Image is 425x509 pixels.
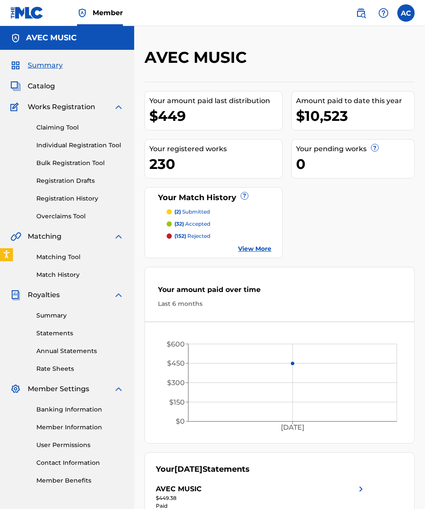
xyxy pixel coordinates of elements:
[156,484,202,494] div: AVEC MUSIC
[174,464,203,474] span: [DATE]
[113,290,124,300] img: expand
[36,329,124,338] a: Statements
[156,464,250,475] div: Your Statements
[296,154,414,174] div: 0
[296,144,414,154] div: Your pending works
[10,384,21,394] img: Member Settings
[28,60,63,71] span: Summary
[167,340,185,348] tspan: $600
[36,159,124,168] a: Bulk Registration Tool
[10,290,21,300] img: Royalties
[174,208,210,216] p: submitted
[174,220,184,227] span: (32)
[174,232,210,240] p: rejected
[356,8,366,18] img: search
[10,33,21,43] img: Accounts
[93,8,123,18] span: Member
[401,351,425,421] iframe: Resource Center
[36,458,124,467] a: Contact Information
[10,60,21,71] img: Summary
[352,4,370,22] a: Public Search
[356,484,366,494] img: right chevron icon
[77,8,87,18] img: Top Rightsholder
[36,212,124,221] a: Overclaims Tool
[36,270,124,279] a: Match History
[26,33,77,43] h5: AVEC MUSIC
[378,8,389,18] img: help
[174,208,181,215] span: (2)
[167,220,271,228] a: (32) accepted
[28,384,89,394] span: Member Settings
[36,194,124,203] a: Registration History
[10,60,63,71] a: SummarySummary
[28,81,55,91] span: Catalog
[158,299,401,308] div: Last 6 months
[375,4,392,22] div: Help
[113,102,124,112] img: expand
[149,106,282,126] div: $449
[36,311,124,320] a: Summary
[36,423,124,432] a: Member Information
[36,364,124,373] a: Rate Sheets
[113,231,124,242] img: expand
[149,154,282,174] div: 230
[36,176,124,185] a: Registration Drafts
[169,398,185,406] tspan: $150
[149,144,282,154] div: Your registered works
[174,233,186,239] span: (152)
[145,48,251,67] h2: AVEC MUSIC
[36,123,124,132] a: Claiming Tool
[167,359,185,367] tspan: $450
[10,81,55,91] a: CatalogCatalog
[10,231,21,242] img: Matching
[28,290,60,300] span: Royalties
[238,244,271,253] a: View More
[36,476,124,485] a: Member Benefits
[28,102,95,112] span: Works Registration
[174,220,210,228] p: accepted
[156,192,271,204] div: Your Match History
[149,96,282,106] div: Your amount paid last distribution
[28,231,61,242] span: Matching
[167,379,185,387] tspan: $300
[10,102,22,112] img: Works Registration
[158,285,401,299] div: Your amount paid over time
[36,441,124,450] a: User Permissions
[296,106,414,126] div: $10,523
[36,253,124,262] a: Matching Tool
[281,423,304,431] tspan: [DATE]
[156,494,366,502] div: $449.38
[371,144,378,151] span: ?
[176,417,185,425] tspan: $0
[10,81,21,91] img: Catalog
[397,4,415,22] div: User Menu
[36,347,124,356] a: Annual Statements
[167,232,271,240] a: (152) rejected
[36,141,124,150] a: Individual Registration Tool
[10,6,44,19] img: MLC Logo
[241,192,248,199] span: ?
[296,96,414,106] div: Amount paid to date this year
[167,208,271,216] a: (2) submitted
[36,405,124,414] a: Banking Information
[113,384,124,394] img: expand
